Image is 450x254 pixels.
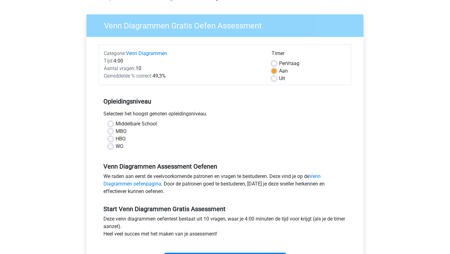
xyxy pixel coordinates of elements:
span: Aantal vragen: [104,65,136,71]
div: Timer [272,50,346,60]
label: HBO [116,135,126,143]
div: 10 [99,65,267,72]
label: Aan [279,67,288,75]
a: Venn Diagrammen [126,50,167,56]
label: MBO [116,128,127,135]
div: 49,3% [99,72,267,80]
h5: Venn Diagrammen Assessment Oefenen [103,163,347,170]
h5: Opleidingsniveau [103,95,347,108]
span: Per [279,60,286,66]
label: WO [116,143,123,150]
span: Categorie: [104,50,126,56]
label: Middelbare School [116,120,157,128]
h3: Venn Diagrammen Gratis Oefen Assessment [97,18,359,31]
label: Uit [279,75,285,82]
div: Selecteer het hoogst genoten opleidingsniveau. [99,110,351,120]
h5: Start Venn Diagrammen Gratis Assessment [103,205,347,213]
span: Gemiddelde % correct: [104,73,152,79]
div: Deze venn diagrammen oefentest bestaat uit 10 vragen, waar je 4:00 minuten de tijd voor krijgt (a... [99,215,351,240]
div: We raden aan eerst de veelvoorkomende patronen en vragen te bestuderen. Deze vind je op de . Door... [99,173,351,198]
label: Vraag [279,60,299,67]
span: Tijd: [104,58,113,64]
div: 4:00 [99,57,267,65]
